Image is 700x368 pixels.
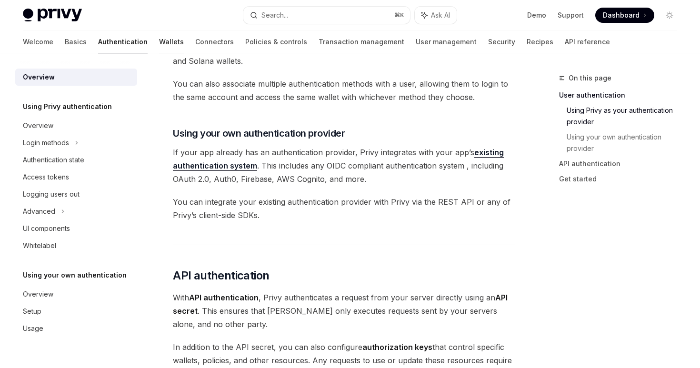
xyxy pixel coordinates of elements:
[173,77,515,104] span: You can also associate multiple authentication methods with a user, allowing them to login to the...
[23,101,112,112] h5: Using Privy authentication
[15,186,137,203] a: Logging users out
[23,154,84,166] div: Authentication state
[23,306,41,317] div: Setup
[431,10,450,20] span: Ask AI
[559,156,685,171] a: API authentication
[569,72,611,84] span: On this page
[159,30,184,53] a: Wallets
[565,30,610,53] a: API reference
[416,30,477,53] a: User management
[559,171,685,187] a: Get started
[23,223,70,234] div: UI components
[15,117,137,134] a: Overview
[603,10,640,20] span: Dashboard
[173,146,515,186] span: If your app already has an authentication provider, Privy integrates with your app’s . This inclu...
[189,293,259,302] strong: API authentication
[23,171,69,183] div: Access tokens
[595,8,654,23] a: Dashboard
[98,30,148,53] a: Authentication
[15,220,137,237] a: UI components
[23,9,82,22] img: light logo
[65,30,87,53] a: Basics
[15,169,137,186] a: Access tokens
[558,10,584,20] a: Support
[662,8,677,23] button: Toggle dark mode
[415,7,457,24] button: Ask AI
[23,137,69,149] div: Login methods
[23,288,53,300] div: Overview
[173,291,515,331] span: With , Privy authenticates a request from your server directly using an . This ensures that [PERS...
[15,151,137,169] a: Authentication state
[15,69,137,86] a: Overview
[173,268,269,283] span: API authentication
[23,240,56,251] div: Whitelabel
[567,129,685,156] a: Using your own authentication provider
[23,120,53,131] div: Overview
[319,30,404,53] a: Transaction management
[23,189,80,200] div: Logging users out
[23,269,127,281] h5: Using your own authentication
[394,11,404,19] span: ⌘ K
[243,7,410,24] button: Search...⌘K
[23,30,53,53] a: Welcome
[527,10,546,20] a: Demo
[23,323,43,334] div: Usage
[559,88,685,103] a: User authentication
[15,286,137,303] a: Overview
[195,30,234,53] a: Connectors
[488,30,515,53] a: Security
[527,30,553,53] a: Recipes
[245,30,307,53] a: Policies & controls
[15,237,137,254] a: Whitelabel
[15,320,137,337] a: Usage
[173,195,515,222] span: You can integrate your existing authentication provider with Privy via the REST API or any of Pri...
[15,303,137,320] a: Setup
[362,342,432,352] strong: authorization keys
[23,71,55,83] div: Overview
[567,103,685,129] a: Using Privy as your authentication provider
[173,127,345,140] span: Using your own authentication provider
[23,206,55,217] div: Advanced
[261,10,288,21] div: Search...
